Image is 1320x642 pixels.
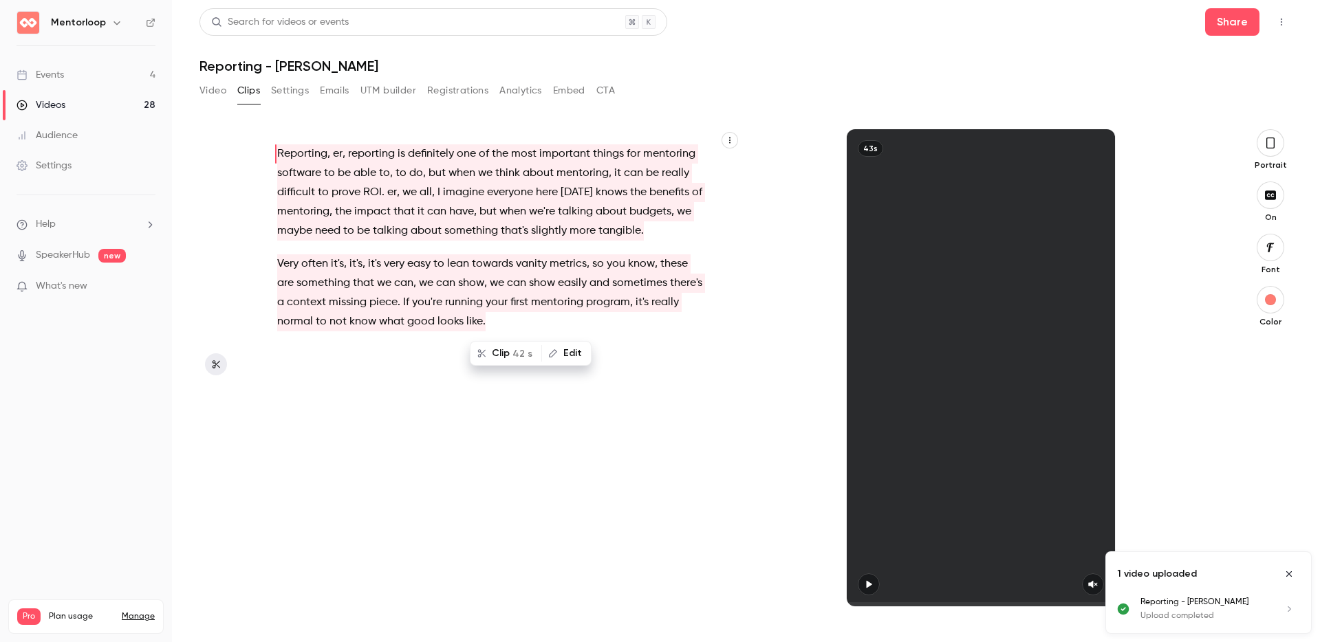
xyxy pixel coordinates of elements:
h6: Mentorloop [51,16,106,30]
span: like [466,312,483,331]
span: , [344,254,347,274]
span: running [445,293,483,312]
span: er [333,144,343,164]
span: more [570,221,596,241]
span: can [624,164,643,183]
span: missing [329,293,367,312]
span: er [387,183,397,202]
span: . [641,221,644,241]
span: mentoring [531,293,583,312]
span: but [479,202,497,221]
span: Plan usage [49,611,113,622]
span: we [490,274,504,293]
li: help-dropdown-opener [17,217,155,232]
p: Portrait [1248,159,1292,170]
span: it [418,202,424,221]
span: of [692,183,702,202]
button: Registrations [427,80,488,102]
a: SpeakerHub [36,248,90,263]
span: it [614,164,621,183]
span: . [382,183,385,202]
span: to [318,183,329,202]
span: can [436,274,455,293]
span: reporting [348,144,395,164]
span: one [457,144,476,164]
p: Font [1248,264,1292,275]
span: be [357,221,370,241]
span: your [486,293,508,312]
span: prove [332,183,360,202]
span: all [420,183,432,202]
span: it's [368,254,381,274]
span: important [539,144,590,164]
span: about [596,202,627,221]
span: when [499,202,526,221]
span: looks [437,312,464,331]
p: Upload completed [1140,610,1267,622]
span: when [448,164,475,183]
span: maybe [277,221,312,241]
span: the [630,183,647,202]
a: Reporting - [PERSON_NAME]Upload completed [1140,596,1300,622]
span: ROI [363,183,382,202]
span: mentoring [277,202,329,221]
span: we [677,202,691,221]
span: of [479,144,489,164]
span: have [449,202,474,221]
span: lean [447,254,469,274]
span: budgets [629,202,671,221]
span: you're [412,293,442,312]
button: Analytics [499,80,542,102]
span: easy [407,254,431,274]
span: and [589,274,609,293]
span: imagine [443,183,484,202]
span: able [354,164,376,183]
span: Help [36,217,56,232]
span: , [343,144,345,164]
button: Top Bar Actions [1270,11,1292,33]
button: CTA [596,80,615,102]
span: very [384,254,404,274]
span: . [398,293,400,312]
span: about [523,164,554,183]
span: program [586,293,630,312]
button: UTM builder [360,80,416,102]
span: we [478,164,493,183]
span: mentoring [556,164,609,183]
span: something [444,221,498,241]
button: Emails [320,80,349,102]
div: Settings [17,159,72,173]
button: Close uploads list [1278,563,1300,585]
span: not [329,312,347,331]
p: 1 video uploaded [1117,567,1197,581]
div: Videos [17,98,65,112]
span: sometimes [612,274,667,293]
span: towards [472,254,513,274]
span: show [529,274,555,293]
span: , [329,202,332,221]
span: something [296,274,350,293]
span: the [492,144,508,164]
span: about [411,221,442,241]
span: piece [369,293,398,312]
span: often [301,254,328,274]
span: tangible [598,221,641,241]
span: to [396,164,407,183]
span: new [98,249,126,263]
span: to [324,164,335,183]
ul: Uploads list [1106,596,1311,633]
span: everyone [487,183,533,202]
span: we [402,183,417,202]
span: , [423,164,426,183]
button: Embed [553,80,585,102]
span: so [592,254,604,274]
span: talking [558,202,593,221]
span: is [398,144,405,164]
button: Settings [271,80,309,102]
span: it's [331,254,344,274]
span: impact [354,202,391,221]
span: can [507,274,526,293]
span: really [651,293,679,312]
span: [DATE] [561,183,593,202]
span: , [655,254,658,274]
